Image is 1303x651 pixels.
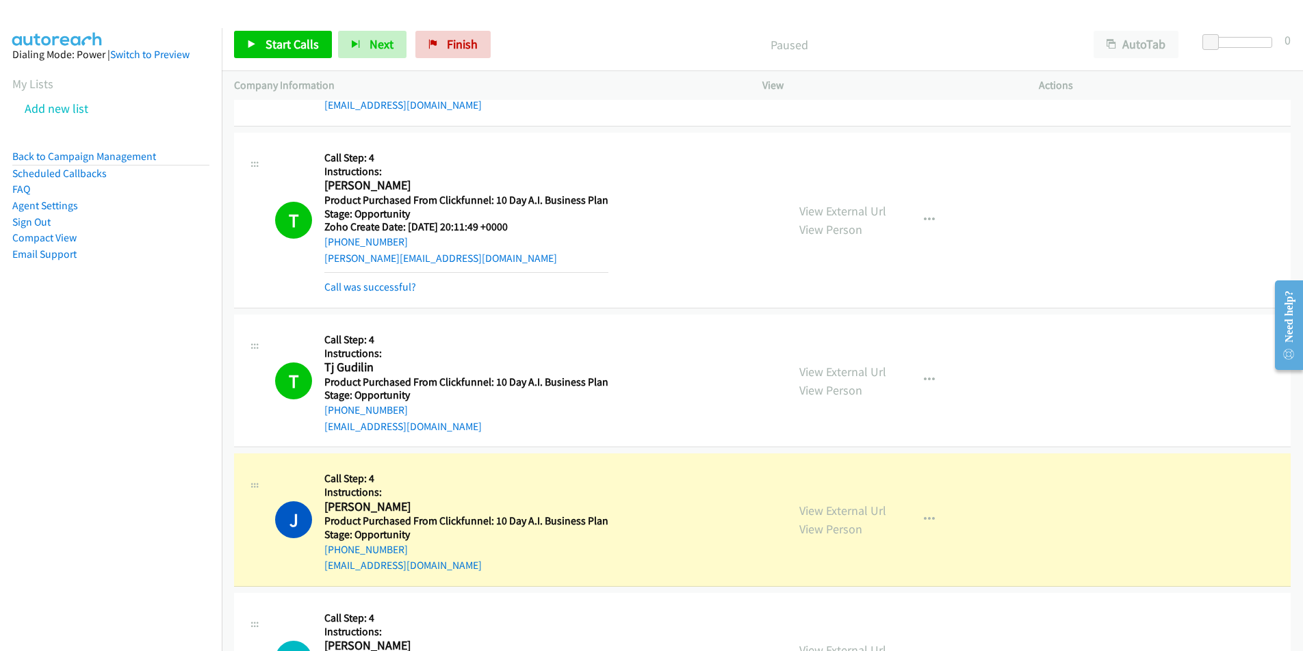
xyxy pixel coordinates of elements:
[324,514,608,528] h5: Product Purchased From Clickfunnel: 10 Day A.I. Business Plan
[324,252,557,265] a: [PERSON_NAME][EMAIL_ADDRESS][DOMAIN_NAME]
[12,167,107,180] a: Scheduled Callbacks
[324,360,604,375] h2: Tj Gudilin
[324,98,482,111] a: [EMAIL_ADDRESS][DOMAIN_NAME]
[338,31,407,58] button: Next
[266,36,319,52] span: Start Calls
[799,364,886,380] a: View External Url
[1285,31,1291,49] div: 0
[509,36,1069,54] p: Paused
[324,420,482,433] a: [EMAIL_ADDRESS][DOMAIN_NAME]
[12,150,156,163] a: Back to Campaign Management
[324,403,408,416] a: [PHONE_NUMBER]
[324,625,608,639] h5: Instructions:
[324,280,416,293] a: Call was successful?
[12,183,30,196] a: FAQ
[324,220,608,234] h5: Zoho Create Date: [DATE] 20:11:49 +0000
[1263,271,1303,380] iframe: Resource Center
[1039,77,1291,94] p: Actions
[1094,31,1178,58] button: AutoTab
[275,501,312,538] h1: J
[324,235,408,248] a: [PHONE_NUMBER]
[12,46,209,63] div: Dialing Mode: Power |
[275,362,312,399] h1: T
[324,388,608,402] h5: Stage: Opportunity
[324,375,608,389] h5: Product Purchased From Clickfunnel: 10 Day A.I. Business Plan
[324,611,608,625] h5: Call Step: 4
[12,215,51,228] a: Sign Out
[12,231,77,244] a: Compact View
[324,207,608,221] h5: Stage: Opportunity
[324,543,408,556] a: [PHONE_NUMBER]
[234,77,738,94] p: Company Information
[324,333,608,347] h5: Call Step: 4
[324,347,608,360] h5: Instructions:
[324,528,608,542] h5: Stage: Opportunity
[275,202,312,239] h1: T
[799,521,862,537] a: View Person
[762,77,1014,94] p: View
[799,222,862,237] a: View Person
[324,472,608,486] h5: Call Step: 4
[324,499,604,515] h2: [PERSON_NAME]
[324,194,608,207] h5: Product Purchased From Clickfunnel: 10 Day A.I. Business Plan
[415,31,491,58] a: Finish
[25,101,88,116] a: Add new list
[324,165,608,178] h5: Instructions:
[324,151,608,165] h5: Call Step: 4
[12,248,77,261] a: Email Support
[324,559,482,572] a: [EMAIL_ADDRESS][DOMAIN_NAME]
[234,31,332,58] a: Start Calls
[324,486,608,499] h5: Instructions:
[447,36,478,52] span: Finish
[799,382,862,398] a: View Person
[370,36,394,52] span: Next
[1209,37,1272,48] div: Delay between calls (in seconds)
[12,76,53,92] a: My Lists
[324,178,604,194] h2: [PERSON_NAME]
[12,199,78,212] a: Agent Settings
[110,48,190,61] a: Switch to Preview
[799,203,886,219] a: View External Url
[799,503,886,518] a: View External Url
